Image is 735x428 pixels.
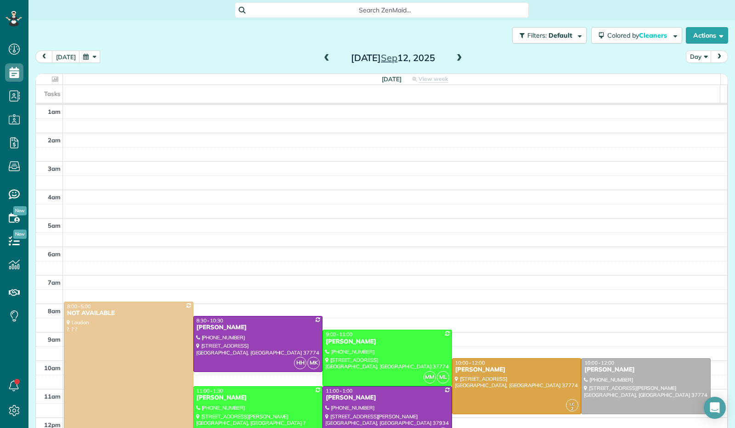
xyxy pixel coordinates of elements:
[294,357,306,369] span: HH
[48,165,61,172] span: 3am
[566,405,578,413] small: 2
[548,31,573,39] span: Default
[455,366,579,374] div: [PERSON_NAME]
[591,27,682,44] button: Colored byCleaners
[48,193,61,201] span: 4am
[418,75,448,83] span: View week
[335,53,450,63] h2: [DATE] 12, 2025
[197,317,223,324] span: 8:30 - 10:30
[437,371,449,383] span: ML
[686,51,712,63] button: Day
[570,401,575,406] span: LC
[44,393,61,400] span: 11am
[197,388,223,394] span: 11:00 - 1:30
[326,331,352,338] span: 9:00 - 11:00
[52,51,80,63] button: [DATE]
[607,31,670,39] span: Colored by
[196,324,320,332] div: [PERSON_NAME]
[686,27,728,44] button: Actions
[48,222,61,229] span: 5am
[704,397,726,419] div: Open Intercom Messenger
[48,136,61,144] span: 2am
[44,364,61,372] span: 10am
[48,250,61,258] span: 6am
[424,371,436,383] span: MM
[67,303,91,310] span: 8:00 - 5:00
[584,366,708,374] div: [PERSON_NAME]
[325,338,449,346] div: [PERSON_NAME]
[512,27,587,44] button: Filters: Default
[48,108,61,115] span: 1am
[13,230,27,239] span: New
[35,51,53,63] button: prev
[326,388,352,394] span: 11:00 - 1:00
[527,31,547,39] span: Filters:
[44,90,61,97] span: Tasks
[67,310,191,317] div: NOT AVAILABLE
[455,360,485,366] span: 10:00 - 12:00
[48,336,61,343] span: 9am
[508,27,587,44] a: Filters: Default
[196,394,320,402] div: [PERSON_NAME]
[639,31,668,39] span: Cleaners
[48,279,61,286] span: 7am
[382,75,401,83] span: [DATE]
[13,206,27,215] span: New
[307,357,320,369] span: MK
[381,52,397,63] span: Sep
[48,307,61,315] span: 8am
[325,394,449,402] div: [PERSON_NAME]
[711,51,728,63] button: next
[584,360,614,366] span: 10:00 - 12:00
